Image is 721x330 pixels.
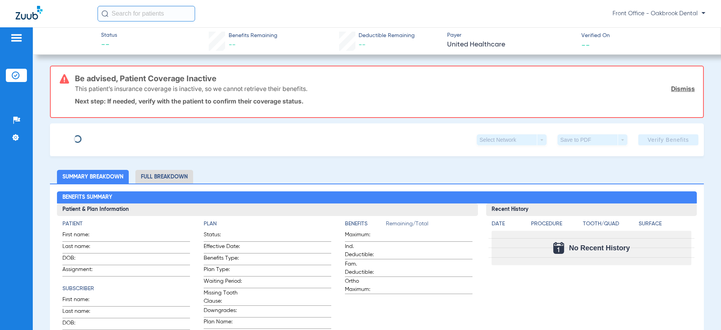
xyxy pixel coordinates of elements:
span: -- [229,41,236,48]
a: Dismiss [671,85,695,93]
h4: Date [492,220,524,228]
h4: Plan [204,220,331,228]
li: Summary Breakdown [57,170,129,184]
span: First name: [62,296,101,306]
span: Waiting Period: [204,277,242,288]
span: Maximum: [345,231,383,241]
li: Full Breakdown [135,170,193,184]
span: Downgrades: [204,307,242,317]
span: Front Office - Oakbrook Dental [613,10,705,18]
p: This patient’s insurance coverage is inactive, so we cannot retrieve their benefits. [75,85,307,93]
span: DOB: [62,319,101,330]
span: Payer [447,31,574,39]
span: Effective Date: [204,243,242,253]
h4: Procedure [531,220,580,228]
app-breakdown-title: Date [492,220,524,231]
span: Benefits Remaining [229,32,277,40]
img: hamburger-icon [10,33,23,43]
input: Search for patients [98,6,195,21]
span: -- [101,40,117,51]
h2: Benefits Summary [57,191,697,204]
h3: Recent History [486,203,697,216]
h4: Patient [62,220,190,228]
img: Zuub Logo [16,6,43,20]
span: Assignment: [62,266,101,276]
h3: Patient & Plan Information [57,203,478,216]
span: Ortho Maximum: [345,277,383,294]
span: Benefits Type: [204,254,242,265]
span: United Healthcare [447,40,574,50]
app-breakdown-title: Surface [639,220,692,231]
img: error-icon [60,74,69,84]
img: Search Icon [101,10,108,17]
img: Calendar [553,242,564,254]
app-breakdown-title: Benefits [345,220,386,231]
h4: Tooth/Quad [583,220,636,228]
span: Plan Type: [204,266,242,276]
h4: Benefits [345,220,386,228]
span: DOB: [62,254,101,265]
span: No Recent History [569,244,630,252]
span: Status [101,31,117,39]
app-breakdown-title: Procedure [531,220,580,231]
span: First name: [62,231,101,241]
app-breakdown-title: Tooth/Quad [583,220,636,231]
span: Last name: [62,307,101,318]
span: Remaining/Total [386,220,472,231]
span: Deductible Remaining [359,32,415,40]
h4: Surface [639,220,692,228]
span: Ind. Deductible: [345,243,383,259]
span: -- [359,41,366,48]
span: Missing Tooth Clause: [204,289,242,305]
span: Status: [204,231,242,241]
h4: Subscriber [62,285,190,293]
span: Verified On [581,32,709,40]
p: Next step: If needed, verify with the patient to confirm their coverage status. [75,97,695,105]
span: Fam. Deductible: [345,260,383,276]
h3: Be advised, Patient Coverage Inactive [75,75,695,82]
span: Last name: [62,243,101,253]
span: Plan Name: [204,318,242,328]
span: -- [581,41,590,49]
